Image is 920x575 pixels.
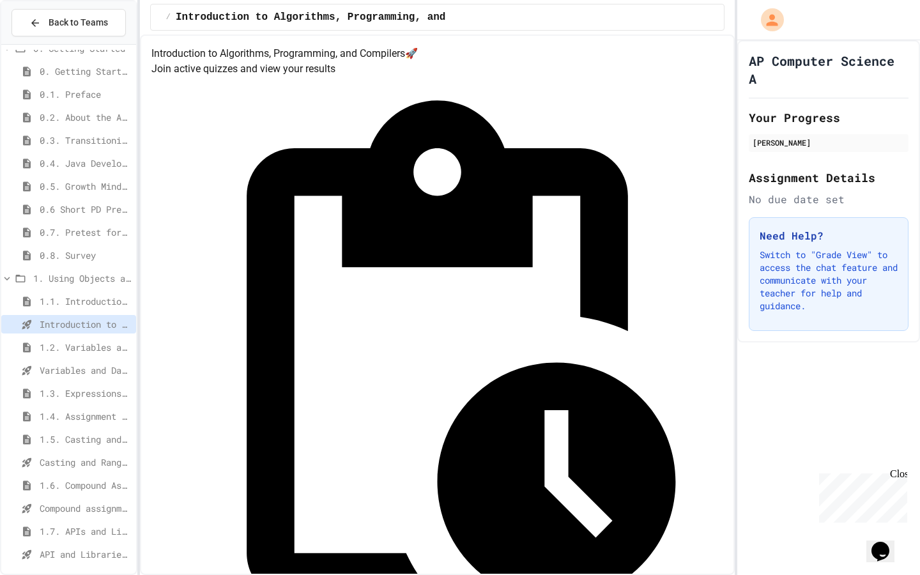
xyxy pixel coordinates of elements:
[40,111,131,124] span: 0.2. About the AP CSA Exam
[40,387,131,400] span: 1.3. Expressions and Output [New]
[40,180,131,193] span: 0.5. Growth Mindset and Pair Programming
[40,65,131,78] span: 0. Getting Started
[40,88,131,101] span: 0.1. Preface
[40,410,131,423] span: 1.4. Assignment and Input
[40,525,131,538] span: 1.7. APIs and Libraries
[40,502,131,515] span: Compound assignment operators - Quiz
[151,46,723,61] h4: Introduction to Algorithms, Programming, and Compilers 🚀
[747,5,787,34] div: My Account
[760,249,898,312] p: Switch to "Grade View" to access the chat feature and communicate with your teacher for help and ...
[49,16,108,29] span: Back to Teams
[40,433,131,446] span: 1.5. Casting and Ranges of Values
[40,249,131,262] span: 0.8. Survey
[166,12,171,22] span: /
[151,61,723,77] p: Join active quizzes and view your results
[40,295,131,308] span: 1.1. Introduction to Algorithms, Programming, and Compilers
[33,272,131,285] span: 1. Using Objects and Methods
[40,226,131,239] span: 0.7. Pretest for the AP CSA Exam
[40,157,131,170] span: 0.4. Java Development Environments
[176,10,507,25] span: Introduction to Algorithms, Programming, and Compilers
[40,318,131,331] span: Introduction to Algorithms, Programming, and Compilers
[11,9,126,36] button: Back to Teams
[749,109,908,126] h2: Your Progress
[749,169,908,187] h2: Assignment Details
[40,479,131,492] span: 1.6. Compound Assignment Operators
[40,548,131,561] span: API and Libraries - Topic 1.7
[866,524,907,562] iframe: chat widget
[749,52,908,88] h1: AP Computer Science A
[760,228,898,243] h3: Need Help?
[40,134,131,147] span: 0.3. Transitioning from AP CSP to AP CSA
[749,192,908,207] div: No due date set
[814,468,907,523] iframe: chat widget
[40,456,131,469] span: Casting and Ranges of variables - Quiz
[40,203,131,216] span: 0.6 Short PD Pretest
[40,364,131,377] span: Variables and Data Types - Quiz
[5,5,88,81] div: Chat with us now!Close
[753,137,905,148] div: [PERSON_NAME]
[40,341,131,354] span: 1.2. Variables and Data Types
